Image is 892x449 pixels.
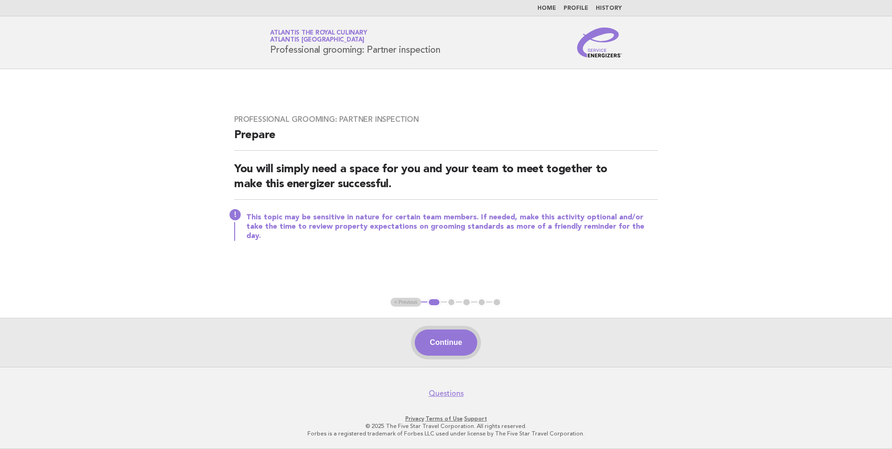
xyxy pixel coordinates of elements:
[160,422,732,430] p: © 2025 The Five Star Travel Corporation. All rights reserved.
[415,330,477,356] button: Continue
[537,6,556,11] a: Home
[577,28,622,57] img: Service Energizers
[270,30,440,55] h1: Professional grooming: Partner inspection
[270,37,364,43] span: Atlantis [GEOGRAPHIC_DATA]
[234,128,658,151] h2: Prepare
[596,6,622,11] a: History
[246,213,658,241] p: This topic may be sensitive in nature for certain team members. If needed, make this activity opt...
[429,389,464,398] a: Questions
[270,30,367,43] a: Atlantis the Royal CulinaryAtlantis [GEOGRAPHIC_DATA]
[234,162,658,200] h2: You will simply need a space for you and your team to meet together to make this energizer succes...
[425,415,463,422] a: Terms of Use
[160,430,732,437] p: Forbes is a registered trademark of Forbes LLC used under license by The Five Star Travel Corpora...
[234,115,658,124] h3: Professional grooming: Partner inspection
[405,415,424,422] a: Privacy
[464,415,487,422] a: Support
[564,6,588,11] a: Profile
[160,415,732,422] p: · ·
[427,298,441,307] button: 1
